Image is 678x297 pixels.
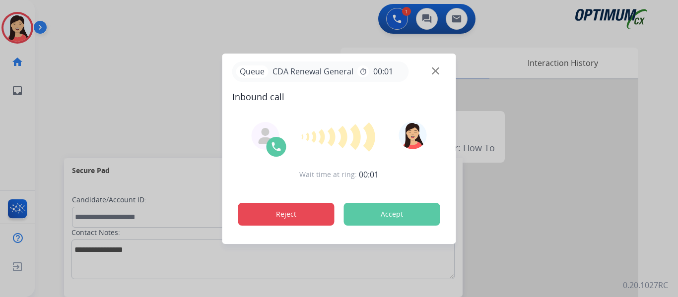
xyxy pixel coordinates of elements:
img: call-icon [271,141,282,153]
span: CDA Renewal General [269,65,357,77]
button: Accept [344,203,440,226]
button: Reject [238,203,335,226]
img: avatar [399,121,426,149]
span: 00:01 [373,65,393,77]
img: close-button [432,67,439,74]
mat-icon: timer [359,67,367,75]
img: agent-avatar [258,128,273,144]
p: Queue [236,65,269,78]
span: Wait time at ring: [299,170,357,179]
p: 0.20.1027RC [623,279,668,291]
span: Inbound call [232,90,446,104]
span: 00:01 [359,169,379,180]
